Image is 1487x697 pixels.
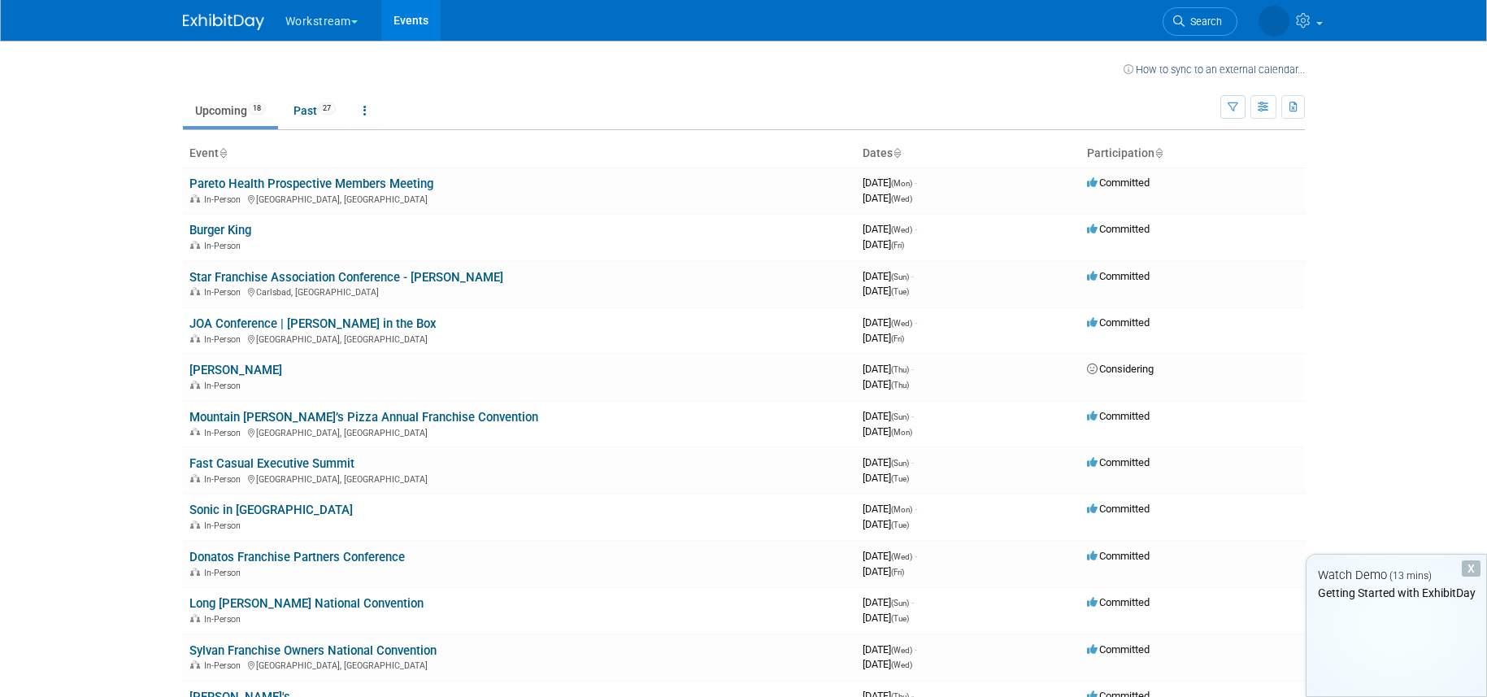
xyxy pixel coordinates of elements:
span: (Wed) [891,660,912,669]
span: - [915,223,917,235]
span: [DATE] [863,285,909,297]
a: Past27 [281,95,348,126]
span: In-Person [204,381,246,391]
span: Committed [1087,270,1150,282]
span: (Tue) [891,614,909,623]
img: In-Person Event [190,474,200,482]
a: Star Franchise Association Conference - [PERSON_NAME] [189,270,503,285]
span: (Mon) [891,428,912,437]
img: Lianna Louie [1259,6,1289,37]
span: (Tue) [891,474,909,483]
span: [DATE] [863,238,904,250]
span: (Tue) [891,521,909,529]
span: In-Person [204,334,246,345]
span: [DATE] [863,410,914,422]
span: [DATE] [863,565,904,577]
span: 18 [248,102,266,115]
div: Getting Started with ExhibitDay [1307,585,1486,601]
span: (Thu) [891,365,909,374]
a: [PERSON_NAME] [189,363,282,377]
span: (Fri) [891,568,904,577]
span: - [915,316,917,329]
div: [GEOGRAPHIC_DATA], [GEOGRAPHIC_DATA] [189,425,850,438]
span: (Wed) [891,646,912,655]
span: Committed [1087,456,1150,468]
span: (Sun) [891,272,909,281]
span: (Thu) [891,381,909,390]
img: In-Person Event [190,334,200,342]
span: Considering [1087,363,1154,375]
span: - [915,176,917,189]
span: - [911,270,914,282]
img: In-Person Event [190,521,200,529]
span: 27 [318,102,336,115]
span: - [911,456,914,468]
span: In-Person [204,194,246,205]
a: Fast Casual Executive Summit [189,456,354,471]
span: (Fri) [891,334,904,343]
span: [DATE] [863,643,917,656]
span: In-Person [204,568,246,578]
span: [DATE] [863,223,917,235]
span: (Wed) [891,319,912,328]
span: (13 mins) [1389,570,1432,582]
img: In-Person Event [190,287,200,295]
span: [DATE] [863,472,909,484]
span: - [915,503,917,515]
div: Dismiss [1462,560,1480,577]
span: [DATE] [863,363,914,375]
a: Donatos Franchise Partners Conference [189,550,405,564]
a: Mountain [PERSON_NAME]’s Pizza Annual Franchise Convention [189,410,538,425]
span: - [911,596,914,608]
span: [DATE] [863,378,909,390]
span: Committed [1087,223,1150,235]
a: JOA Conference | [PERSON_NAME] in the Box [189,316,437,331]
span: In-Person [204,521,246,531]
img: ExhibitDay [183,14,264,30]
span: (Wed) [891,194,912,203]
img: In-Person Event [190,241,200,249]
span: [DATE] [863,503,917,515]
span: [DATE] [863,550,917,562]
div: [GEOGRAPHIC_DATA], [GEOGRAPHIC_DATA] [189,192,850,205]
a: Long [PERSON_NAME] National Convention [189,596,424,611]
div: Watch Demo [1307,567,1486,584]
a: Sylvan Franchise Owners National Convention [189,643,437,658]
span: In-Person [204,287,246,298]
span: Committed [1087,316,1150,329]
span: (Fri) [891,241,904,250]
span: Committed [1087,176,1150,189]
span: [DATE] [863,332,904,344]
th: Dates [856,140,1080,168]
span: [DATE] [863,518,909,530]
span: - [915,643,917,656]
span: - [911,363,914,375]
span: Committed [1087,550,1150,562]
span: [DATE] [863,270,914,282]
span: Search [1185,15,1222,28]
th: Participation [1080,140,1305,168]
a: Upcoming18 [183,95,278,126]
a: Search [1163,7,1237,36]
div: [GEOGRAPHIC_DATA], [GEOGRAPHIC_DATA] [189,332,850,345]
span: [DATE] [863,316,917,329]
span: (Sun) [891,599,909,608]
span: Committed [1087,410,1150,422]
img: In-Person Event [190,194,200,203]
div: Carlsbad, [GEOGRAPHIC_DATA] [189,285,850,298]
span: (Tue) [891,287,909,296]
span: [DATE] [863,596,914,608]
span: In-Person [204,428,246,438]
span: - [911,410,914,422]
span: (Mon) [891,179,912,188]
a: Sort by Participation Type [1154,146,1163,159]
span: (Wed) [891,552,912,561]
span: In-Person [204,660,246,671]
div: [GEOGRAPHIC_DATA], [GEOGRAPHIC_DATA] [189,658,850,671]
span: (Sun) [891,412,909,421]
img: In-Person Event [190,381,200,389]
span: In-Person [204,474,246,485]
span: [DATE] [863,176,917,189]
span: Committed [1087,643,1150,656]
th: Event [183,140,856,168]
